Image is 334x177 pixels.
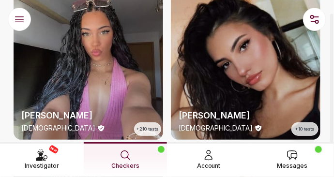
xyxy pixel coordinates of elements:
[167,142,251,177] a: Account
[84,142,167,177] a: Checkers
[21,109,155,122] h2: [PERSON_NAME]
[179,123,253,133] p: [DEMOGRAPHIC_DATA]
[197,161,221,171] span: Account
[25,161,59,171] span: Investigator
[277,161,307,171] span: Messages
[21,123,95,133] p: [DEMOGRAPHIC_DATA]
[111,161,139,171] span: Checkers
[296,126,315,133] span: +10 tests
[48,145,59,154] span: NEW
[137,126,159,133] span: +210 tests
[179,109,313,122] h2: [PERSON_NAME]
